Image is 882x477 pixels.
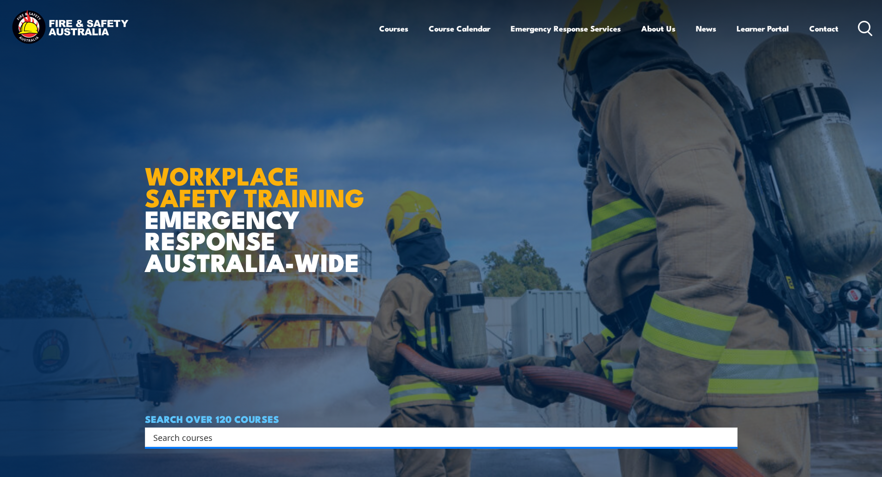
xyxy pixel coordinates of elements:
[511,16,621,41] a: Emergency Response Services
[145,155,364,216] strong: WORKPLACE SAFETY TRAINING
[429,16,490,41] a: Course Calendar
[145,414,738,424] h4: SEARCH OVER 120 COURSES
[696,16,716,41] a: News
[155,431,719,444] form: Search form
[379,16,408,41] a: Courses
[721,431,734,444] button: Search magnifier button
[737,16,789,41] a: Learner Portal
[145,141,371,273] h1: EMERGENCY RESPONSE AUSTRALIA-WIDE
[641,16,676,41] a: About Us
[153,430,717,444] input: Search input
[809,16,838,41] a: Contact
